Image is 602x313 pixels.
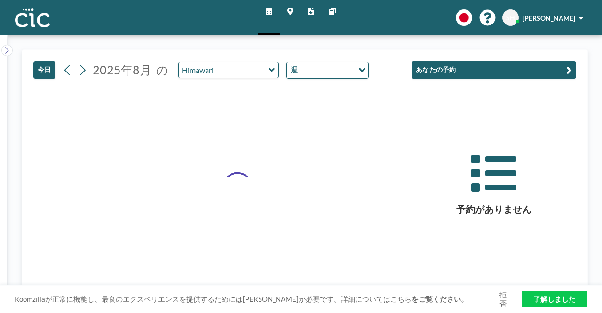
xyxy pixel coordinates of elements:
[289,64,300,76] span: 週
[156,63,168,77] span: の
[506,14,515,22] span: SH
[179,62,269,78] input: Himawari
[33,61,55,79] button: 今日
[301,64,353,76] input: Search for option
[412,295,468,303] a: をご覧ください。
[15,295,496,304] span: Roomzillaが正常に機能し、最良のエクスペリエンスを提供するためには[PERSON_NAME]が必要です。詳細についてはこちら
[93,63,151,77] span: 2025年8月
[522,291,587,307] a: 了解しました
[412,61,576,79] button: あなたの予約
[412,203,576,215] h3: 予約がありません
[287,62,368,78] div: Search for option
[496,290,510,308] a: 拒否
[523,14,575,22] span: [PERSON_NAME]
[15,8,50,27] img: organization-logo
